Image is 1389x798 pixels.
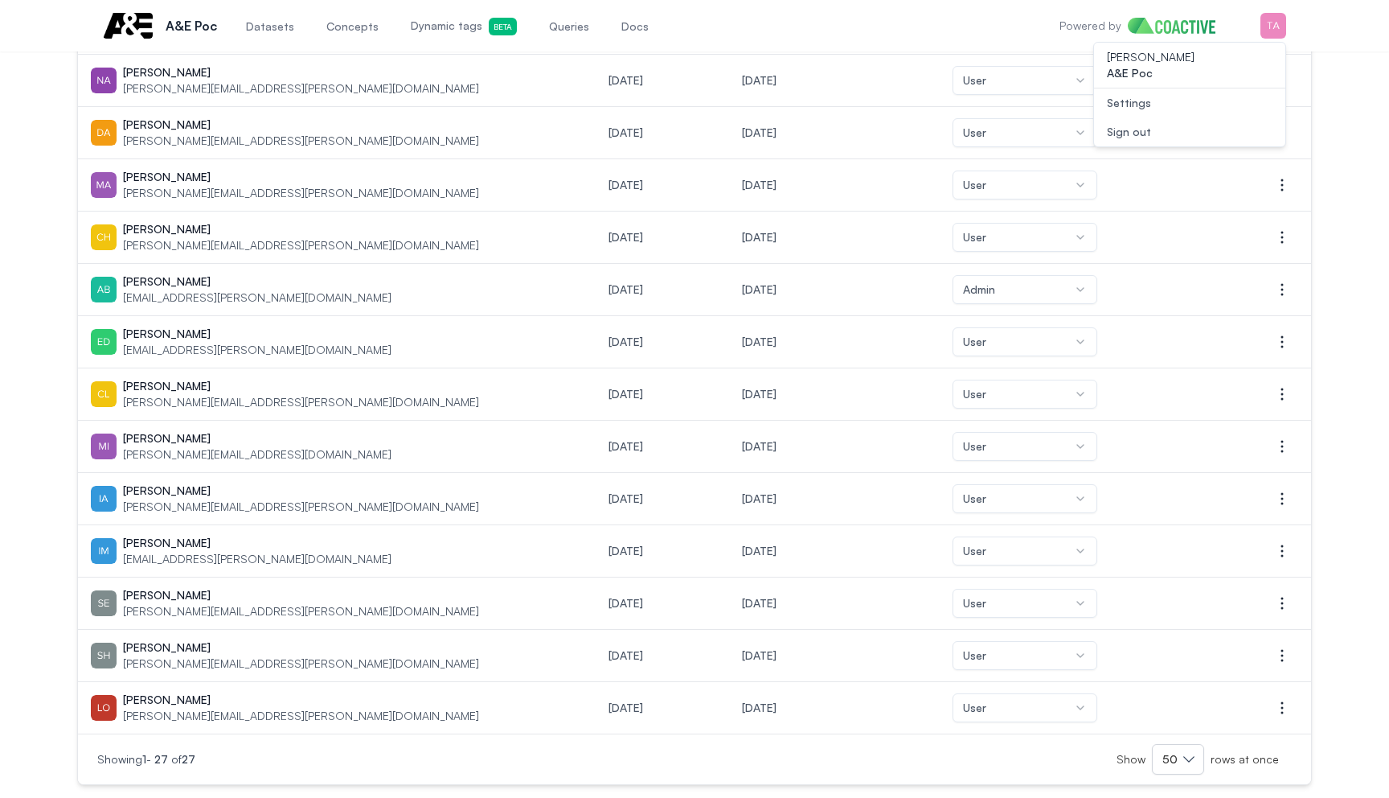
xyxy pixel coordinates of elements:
span: Tuesday, July 1, 2025 at 2:19:45 PM UTC [608,439,643,453]
p: [PERSON_NAME] [123,378,479,394]
span: 50 [1162,751,1178,767]
p: [PERSON_NAME][EMAIL_ADDRESS][PERSON_NAME][DOMAIN_NAME] [123,80,479,97]
span: Monday, June 30, 2025 at 3:19:47 PM UTC [742,544,776,557]
img: Mike Mavroudakis-picture [91,434,117,459]
p: [PERSON_NAME][EMAIL_ADDRESS][PERSON_NAME][DOMAIN_NAME] [123,499,479,515]
span: Wednesday, June 25, 2025 at 5:09:23 PM UTC [608,648,643,662]
span: Tuesday, July 22, 2025 at 4:20:59 PM UTC [742,178,776,191]
p: [EMAIL_ADDRESS][PERSON_NAME][DOMAIN_NAME] [123,290,391,306]
p: [PERSON_NAME] [123,221,479,237]
img: Christopher Panton-picture [91,224,117,250]
img: Natalie Ruiz-Perez-picture [91,68,117,93]
p: [PERSON_NAME] [123,535,391,551]
span: A&E Poc [1107,65,1272,81]
img: Matt Sullivan-picture [91,172,117,198]
p: [PERSON_NAME] [123,587,479,603]
img: Lori Hall-picture [91,695,117,721]
span: Tuesday, July 1, 2025 at 2:16:40 PM UTC [608,125,643,139]
p: [PERSON_NAME] [123,692,479,708]
img: Ian McGill-picture [91,486,117,512]
img: Shamir Rivera-picture [91,538,117,564]
img: Claudia Cummings-picture [91,381,117,407]
p: [PERSON_NAME] [123,483,479,499]
span: Tuesday, July 22, 2025 at 3:28:31 PM UTC [608,230,643,244]
span: Monday, June 30, 2025 at 2:45:52 PM UTC [742,596,776,610]
span: Friday, June 20, 2025 at 4:58:45 PM UTC [742,701,776,714]
span: Beta [489,18,517,35]
p: [PERSON_NAME][EMAIL_ADDRESS][PERSON_NAME][DOMAIN_NAME] [123,237,479,253]
span: Tuesday, July 22, 2025 at 4:20:59 PM UTC [608,178,643,191]
img: Shobhit Seth-picture [91,643,117,668]
p: [PERSON_NAME] [123,640,479,656]
img: Dave Dunlap-picture [91,120,117,146]
img: Home [1128,18,1228,34]
p: Showing - [97,751,495,767]
p: [PERSON_NAME] [123,117,479,133]
p: [PERSON_NAME][EMAIL_ADDRESS][PERSON_NAME][DOMAIN_NAME] [123,603,479,619]
a: Settings [1094,88,1285,117]
span: Datasets [246,19,294,35]
span: [PERSON_NAME] [1107,49,1272,65]
p: [PERSON_NAME][EMAIL_ADDRESS][PERSON_NAME][DOMAIN_NAME] [123,656,479,672]
span: Monday, June 30, 2025 at 2:45:52 PM UTC [608,596,643,610]
span: Tuesday, July 22, 2025 at 9:06:53 PM UTC [742,125,776,139]
p: [PERSON_NAME][EMAIL_ADDRESS][PERSON_NAME][DOMAIN_NAME] [123,133,479,149]
img: Ed Russo-picture [91,329,117,355]
span: Monday, June 30, 2025 at 1:29:31 PM UTC [608,492,643,505]
p: [PERSON_NAME][EMAIL_ADDRESS][PERSON_NAME][DOMAIN_NAME] [123,394,479,410]
span: Monday, July 21, 2025 at 1:27:37 PM UTC [742,387,776,401]
img: Sean Ryan-picture [91,590,117,616]
p: [PERSON_NAME][EMAIL_ADDRESS][PERSON_NAME][DOMAIN_NAME] [123,708,479,724]
p: A&E Poc [166,16,217,35]
span: Monday, July 21, 2025 at 1:27:37 PM UTC [608,387,643,401]
span: Friday, June 20, 2025 at 4:58:45 PM UTC [608,701,643,714]
span: Wednesday, July 23, 2025 at 5:35:14 PM UTC [608,73,643,87]
button: Sign out [1094,117,1285,146]
span: Show [1117,751,1152,767]
span: of [171,752,195,766]
span: Tuesday, July 8, 2025 at 1:30:10 PM UTC [742,492,776,505]
span: 27 [154,752,168,766]
p: [PERSON_NAME] [123,326,391,342]
p: [PERSON_NAME][EMAIL_ADDRESS][PERSON_NAME][DOMAIN_NAME] [123,185,479,201]
p: [PERSON_NAME] [123,64,479,80]
button: 50 [1152,744,1204,775]
img: Menu for the logged in user [1260,13,1286,39]
span: Monday, July 21, 2025 at 4:04:01 PM UTC [608,335,643,348]
span: Tuesday, July 22, 2025 at 3:28:31 PM UTC [742,230,776,244]
span: Monday, July 21, 2025 at 4:04:01 PM UTC [742,335,776,348]
span: Monday, July 21, 2025 at 9:41:37 PM UTC [742,282,776,296]
span: Queries [549,19,589,35]
span: Monday, June 30, 2025 at 3:19:47 PM UTC [608,544,643,557]
p: [PERSON_NAME] [123,274,391,290]
p: Powered by [1059,18,1121,34]
span: 27 [182,752,195,766]
span: Wednesday, July 23, 2025 at 5:35:14 PM UTC [742,73,776,87]
span: Thursday, July 10, 2025 at 7:52:29 PM UTC [742,439,776,453]
p: [PERSON_NAME] [123,169,479,185]
span: 1 [142,752,146,766]
p: [PERSON_NAME] [123,430,391,446]
span: rows at once [1204,751,1279,767]
span: Wednesday, June 25, 2025 at 5:09:23 PM UTC [742,648,776,662]
span: Friday, June 27, 2025 at 11:03:37 PM UTC [608,282,643,296]
span: Dynamic tags [411,18,517,35]
img: Abhishek Neralla-picture [91,277,117,302]
img: A&E Poc [103,13,153,39]
span: Concepts [326,19,379,35]
p: [EMAIL_ADDRESS][PERSON_NAME][DOMAIN_NAME] [123,342,391,358]
p: [PERSON_NAME][EMAIL_ADDRESS][DOMAIN_NAME] [123,446,391,463]
p: [EMAIL_ADDRESS][PERSON_NAME][DOMAIN_NAME] [123,551,391,567]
